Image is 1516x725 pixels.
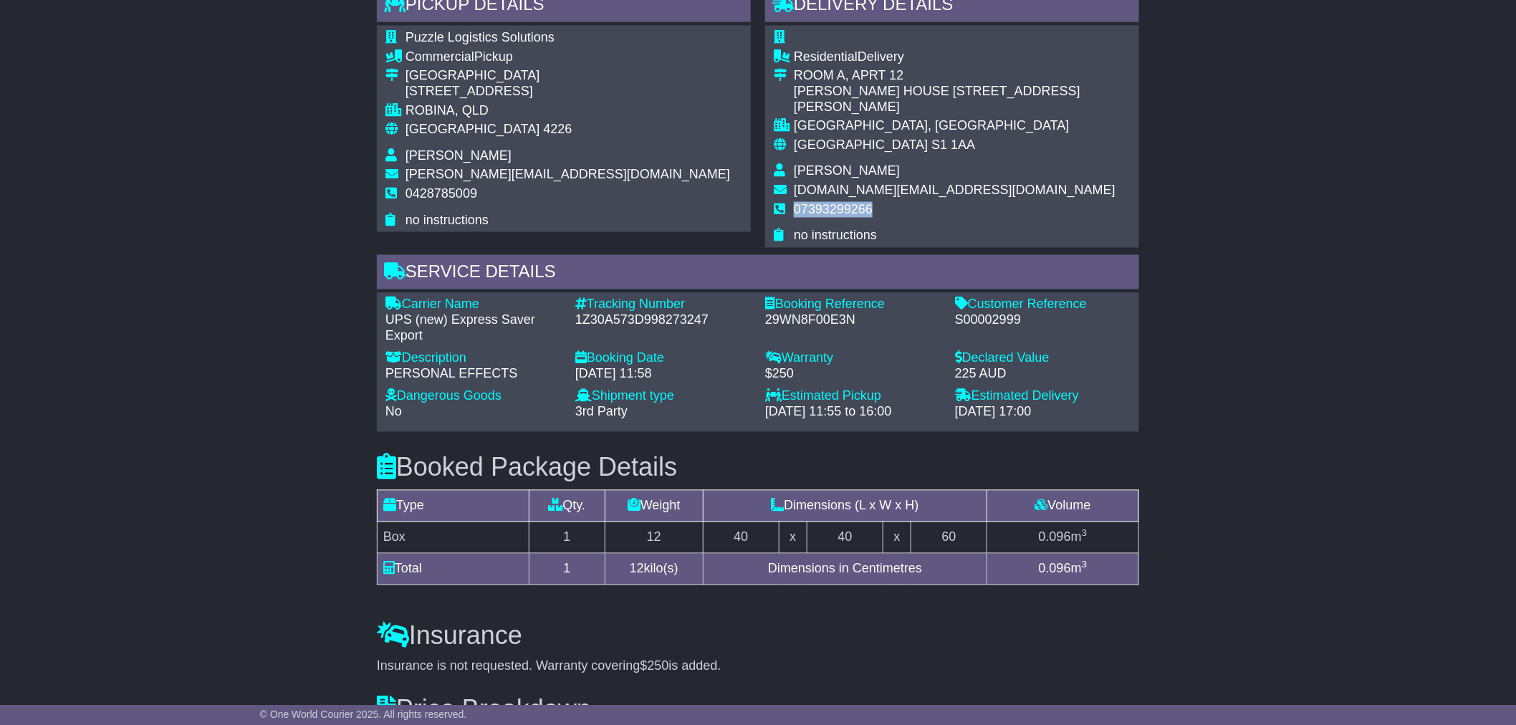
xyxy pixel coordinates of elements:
[794,163,900,178] span: [PERSON_NAME]
[377,255,1139,294] div: Service Details
[605,491,703,522] td: Weight
[575,405,628,419] span: 3rd Party
[385,313,561,344] div: UPS (new) Express Saver Export
[1082,560,1088,570] sup: 3
[385,297,561,313] div: Carrier Name
[575,367,751,383] div: [DATE] 11:58
[377,622,1139,650] h3: Insurance
[377,659,1139,675] div: Insurance is not requested. Warranty covering is added.
[883,522,911,554] td: x
[955,297,1131,313] div: Customer Reference
[378,522,529,554] td: Box
[406,186,477,201] span: 0428785009
[931,138,975,152] span: S1 1AA
[703,491,987,522] td: Dimensions (L x W x H)
[765,367,941,383] div: $250
[529,522,605,554] td: 1
[630,562,644,576] span: 12
[987,522,1139,554] td: m
[529,491,605,522] td: Qty.
[406,84,730,100] div: [STREET_ADDRESS]
[911,522,987,554] td: 60
[955,313,1131,329] div: S00002999
[543,122,572,136] span: 4226
[794,49,858,64] span: Residential
[955,351,1131,367] div: Declared Value
[794,202,873,216] span: 07393299266
[385,389,561,405] div: Dangerous Goods
[378,554,529,585] td: Total
[765,351,941,367] div: Warranty
[575,297,751,313] div: Tracking Number
[406,49,730,65] div: Pickup
[641,659,669,673] span: $250
[765,405,941,421] div: [DATE] 11:55 to 16:00
[260,709,467,720] span: © One World Courier 2025. All rights reserved.
[794,49,1131,65] div: Delivery
[406,68,730,84] div: [GEOGRAPHIC_DATA]
[575,389,751,405] div: Shipment type
[377,453,1139,482] h3: Booked Package Details
[575,351,751,367] div: Booking Date
[385,367,561,383] div: PERSONAL EFFECTS
[794,228,877,242] span: no instructions
[955,389,1131,405] div: Estimated Delivery
[385,405,402,419] span: No
[406,30,555,44] span: Puzzle Logistics Solutions
[575,313,751,329] div: 1Z30A573D998273247
[406,213,489,227] span: no instructions
[1039,530,1071,544] span: 0.096
[779,522,807,554] td: x
[794,68,1131,84] div: ROOM A, APRT 12
[605,522,703,554] td: 12
[794,183,1116,197] span: [DOMAIN_NAME][EMAIL_ADDRESS][DOMAIN_NAME]
[377,696,1139,724] h3: Price Breakdown
[406,49,474,64] span: Commercial
[406,167,730,181] span: [PERSON_NAME][EMAIL_ADDRESS][DOMAIN_NAME]
[765,389,941,405] div: Estimated Pickup
[987,554,1139,585] td: m
[385,351,561,367] div: Description
[378,491,529,522] td: Type
[529,554,605,585] td: 1
[955,367,1131,383] div: 225 AUD
[703,522,779,554] td: 40
[794,138,928,152] span: [GEOGRAPHIC_DATA]
[406,122,539,136] span: [GEOGRAPHIC_DATA]
[794,118,1131,134] div: [GEOGRAPHIC_DATA], [GEOGRAPHIC_DATA]
[605,554,703,585] td: kilo(s)
[1082,528,1088,539] sup: 3
[987,491,1139,522] td: Volume
[807,522,883,554] td: 40
[765,297,941,313] div: Booking Reference
[765,313,941,329] div: 29WN8F00E3N
[794,84,1131,115] div: [PERSON_NAME] HOUSE [STREET_ADDRESS][PERSON_NAME]
[955,405,1131,421] div: [DATE] 17:00
[406,148,512,163] span: [PERSON_NAME]
[703,554,987,585] td: Dimensions in Centimetres
[1039,562,1071,576] span: 0.096
[406,103,730,119] div: ROBINA, QLD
